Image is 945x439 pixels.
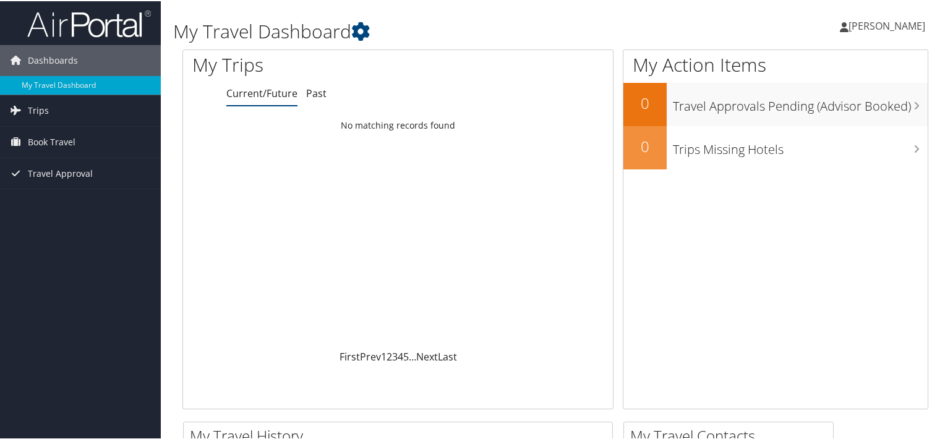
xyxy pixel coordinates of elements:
[673,90,928,114] h3: Travel Approvals Pending (Advisor Booked)
[403,349,409,362] a: 5
[673,134,928,157] h3: Trips Missing Hotels
[192,51,425,77] h1: My Trips
[28,44,78,75] span: Dashboards
[398,349,403,362] a: 4
[623,82,928,125] a: 0Travel Approvals Pending (Advisor Booked)
[381,349,387,362] a: 1
[28,126,75,156] span: Book Travel
[416,349,438,362] a: Next
[409,349,416,362] span: …
[438,349,457,362] a: Last
[623,135,667,156] h2: 0
[340,349,360,362] a: First
[306,85,327,99] a: Past
[623,92,667,113] h2: 0
[226,85,297,99] a: Current/Future
[387,349,392,362] a: 2
[623,125,928,168] a: 0Trips Missing Hotels
[173,17,683,43] h1: My Travel Dashboard
[840,6,938,43] a: [PERSON_NAME]
[183,113,613,135] td: No matching records found
[392,349,398,362] a: 3
[849,18,925,32] span: [PERSON_NAME]
[360,349,381,362] a: Prev
[27,8,151,37] img: airportal-logo.png
[28,94,49,125] span: Trips
[28,157,93,188] span: Travel Approval
[623,51,928,77] h1: My Action Items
